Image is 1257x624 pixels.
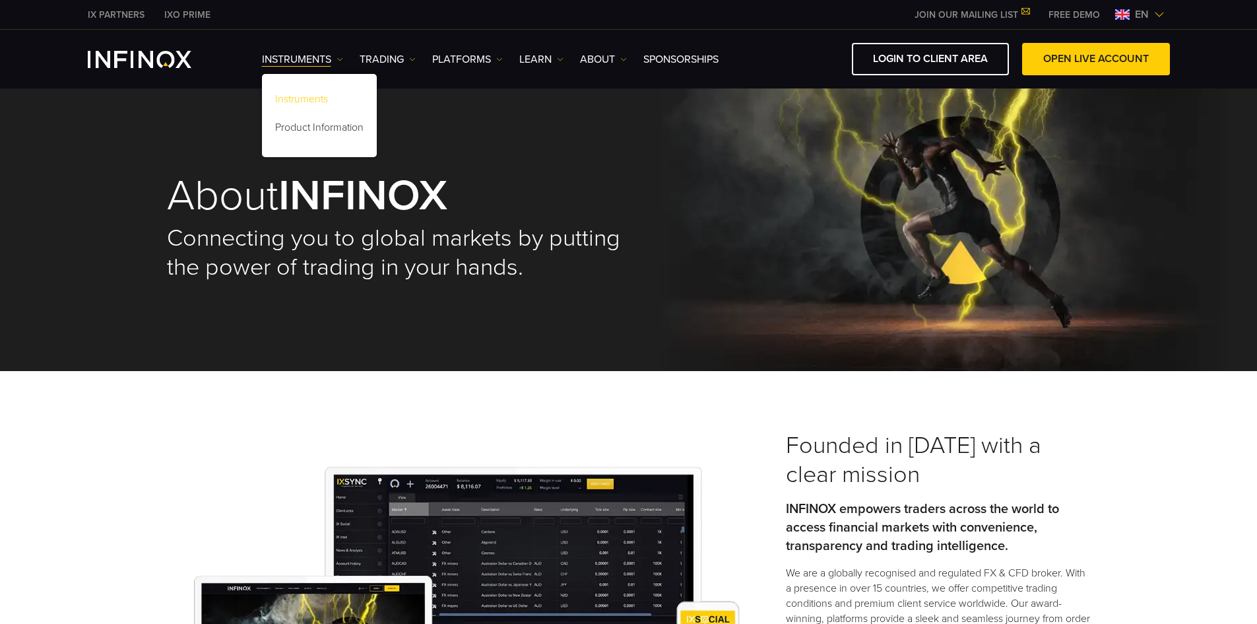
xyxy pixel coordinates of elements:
a: ABOUT [580,52,627,67]
a: INFINOX [78,8,154,22]
a: Product Information [262,116,377,144]
h2: Connecting you to global markets by putting the power of trading in your hands. [167,224,629,282]
strong: INFINOX [278,170,447,222]
a: PLATFORMS [432,52,503,67]
a: OPEN LIVE ACCOUNT [1022,43,1170,75]
p: INFINOX empowers traders across the world to access financial markets with convenience, transpare... [786,500,1091,555]
a: INFINOX [154,8,220,22]
a: INFINOX MENU [1039,8,1110,22]
a: LOGIN TO CLIENT AREA [852,43,1009,75]
h1: About [167,174,629,217]
a: TRADING [360,52,416,67]
a: Instruments [262,52,343,67]
h3: Founded in [DATE] with a clear mission [786,431,1091,489]
span: en [1130,7,1154,22]
a: Instruments [262,87,377,116]
a: JOIN OUR MAILING LIST [905,9,1039,20]
a: INFINOX Logo [88,51,222,68]
a: Learn [519,52,564,67]
a: SPONSORSHIPS [643,52,719,67]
